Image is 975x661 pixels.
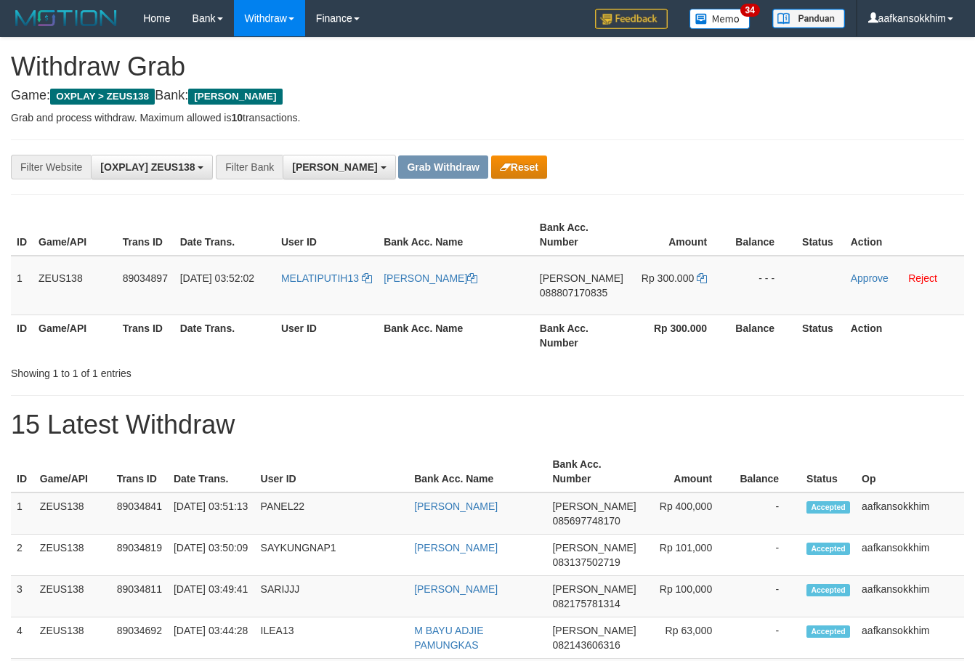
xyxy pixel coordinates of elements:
span: Accepted [806,501,850,514]
a: Approve [851,272,889,284]
button: [PERSON_NAME] [283,155,395,179]
td: SARIJJJ [255,576,409,617]
td: [DATE] 03:49:41 [168,576,255,617]
img: MOTION_logo.png [11,7,121,29]
th: Action [845,315,964,356]
img: Feedback.jpg [595,9,668,29]
th: User ID [255,451,409,492]
p: Grab and process withdraw. Maximum allowed is transactions. [11,110,964,125]
button: [OXPLAY] ZEUS138 [91,155,213,179]
th: User ID [275,315,378,356]
span: Accepted [806,543,850,555]
span: OXPLAY > ZEUS138 [50,89,155,105]
span: [OXPLAY] ZEUS138 [100,161,195,173]
th: Bank Acc. Number [546,451,642,492]
th: Bank Acc. Number [534,214,629,256]
td: - [734,492,801,535]
span: [DATE] 03:52:02 [180,272,254,284]
h1: 15 Latest Withdraw [11,410,964,439]
span: Copy 085697748170 to clipboard [552,515,620,527]
button: Grab Withdraw [398,155,487,179]
td: ZEUS138 [34,617,111,659]
td: 89034692 [111,617,168,659]
span: MELATIPUTIH13 [281,272,359,284]
span: 34 [740,4,760,17]
td: 4 [11,617,34,659]
td: ZEUS138 [34,492,111,535]
th: Trans ID [117,315,174,356]
th: Trans ID [111,451,168,492]
td: aafkansokkhim [856,492,964,535]
h4: Game: Bank: [11,89,964,103]
th: Balance [729,214,796,256]
td: Rp 100,000 [642,576,735,617]
th: Action [845,214,964,256]
td: ZEUS138 [34,535,111,576]
td: ZEUS138 [34,576,111,617]
th: ID [11,315,33,356]
a: [PERSON_NAME] [414,500,498,512]
td: 89034819 [111,535,168,576]
td: 2 [11,535,34,576]
th: ID [11,451,34,492]
a: M BAYU ADJIE PAMUNGKAS [414,625,483,651]
td: ILEA13 [255,617,409,659]
th: Status [801,451,856,492]
span: [PERSON_NAME] [188,89,282,105]
span: Copy 082143606316 to clipboard [552,639,620,651]
span: [PERSON_NAME] [540,272,623,284]
span: [PERSON_NAME] [552,500,636,512]
td: aafkansokkhim [856,617,964,659]
a: MELATIPUTIH13 [281,272,372,284]
th: Bank Acc. Number [534,315,629,356]
th: Game/API [33,214,117,256]
th: Bank Acc. Name [408,451,546,492]
strong: 10 [231,112,243,123]
button: Reset [491,155,547,179]
a: [PERSON_NAME] [384,272,477,284]
th: Date Trans. [168,451,255,492]
td: - - - [729,256,796,315]
td: 1 [11,492,34,535]
th: Status [796,315,845,356]
td: 89034811 [111,576,168,617]
td: 3 [11,576,34,617]
div: Filter Website [11,155,91,179]
span: [PERSON_NAME] [552,542,636,553]
td: Rp 101,000 [642,535,735,576]
th: Amount [629,214,729,256]
th: Trans ID [117,214,174,256]
a: [PERSON_NAME] [414,542,498,553]
span: [PERSON_NAME] [292,161,377,173]
th: Game/API [33,315,117,356]
span: Copy 083137502719 to clipboard [552,556,620,568]
h1: Withdraw Grab [11,52,964,81]
a: Reject [908,272,937,284]
th: Date Trans. [174,315,275,356]
td: 89034841 [111,492,168,535]
span: Accepted [806,584,850,596]
td: [DATE] 03:50:09 [168,535,255,576]
td: [DATE] 03:51:13 [168,492,255,535]
td: Rp 400,000 [642,492,735,535]
th: Balance [729,315,796,356]
th: User ID [275,214,378,256]
div: Showing 1 to 1 of 1 entries [11,360,395,381]
span: Copy 088807170835 to clipboard [540,287,607,299]
span: [PERSON_NAME] [552,625,636,636]
span: Copy 082175781314 to clipboard [552,598,620,609]
span: 89034897 [123,272,168,284]
td: SAYKUNGNAP1 [255,535,409,576]
td: [DATE] 03:44:28 [168,617,255,659]
th: Balance [734,451,801,492]
th: Status [796,214,845,256]
td: aafkansokkhim [856,576,964,617]
a: Copy 300000 to clipboard [697,272,707,284]
th: Bank Acc. Name [378,214,534,256]
td: - [734,535,801,576]
span: Rp 300.000 [642,272,694,284]
th: Date Trans. [174,214,275,256]
td: PANEL22 [255,492,409,535]
td: ZEUS138 [33,256,117,315]
td: Rp 63,000 [642,617,735,659]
